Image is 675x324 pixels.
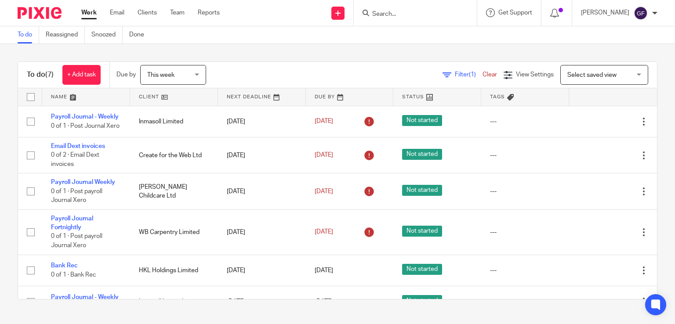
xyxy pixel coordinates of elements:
[51,179,115,185] a: Payroll Journal Weekly
[218,137,306,173] td: [DATE]
[27,70,54,79] h1: To do
[45,71,54,78] span: (7)
[62,65,101,85] a: + Add task
[218,173,306,209] td: [DATE]
[402,264,442,275] span: Not started
[218,286,306,317] td: [DATE]
[18,7,62,19] img: Pixie
[130,255,218,286] td: HKL Holdings Limited
[315,188,333,194] span: [DATE]
[129,26,151,43] a: Done
[51,216,93,230] a: Payroll Journal Fortnightly
[46,26,85,43] a: Reassigned
[634,6,648,20] img: svg%3E
[116,70,136,79] p: Due by
[130,173,218,209] td: [PERSON_NAME] Childcare Ltd
[51,123,120,129] span: 0 of 1 · Post Journal Xero
[483,72,497,78] a: Clear
[315,267,333,274] span: [DATE]
[315,229,333,235] span: [DATE]
[170,8,185,17] a: Team
[402,185,442,196] span: Not started
[51,272,96,278] span: 0 of 1 · Bank Rec
[81,8,97,17] a: Work
[51,114,119,120] a: Payroll Journal - Weekly
[402,115,442,126] span: Not started
[315,119,333,125] span: [DATE]
[130,137,218,173] td: Create for the Web Ltd
[130,209,218,255] td: WB Carpentry Limited
[51,188,102,204] span: 0 of 1 · Post payroll Journal Xero
[91,26,123,43] a: Snoozed
[138,8,157,17] a: Clients
[218,209,306,255] td: [DATE]
[516,72,554,78] span: View Settings
[218,106,306,137] td: [DATE]
[51,152,99,168] span: 0 of 2 · Email Dext invoices
[147,72,174,78] span: This week
[51,143,105,149] a: Email Dext invoices
[490,94,505,99] span: Tags
[51,263,78,269] a: Bank Rec
[490,117,560,126] div: ---
[402,226,442,237] span: Not started
[402,149,442,160] span: Not started
[402,295,442,306] span: Not started
[567,72,617,78] span: Select saved view
[218,255,306,286] td: [DATE]
[110,8,124,17] a: Email
[130,286,218,317] td: Inmasoll Limited
[469,72,476,78] span: (1)
[315,152,333,158] span: [DATE]
[490,266,560,275] div: ---
[315,299,333,305] span: [DATE]
[18,26,39,43] a: To do
[490,297,560,306] div: ---
[490,151,560,160] div: ---
[455,72,483,78] span: Filter
[130,106,218,137] td: Inmasoll Limited
[198,8,220,17] a: Reports
[51,234,102,249] span: 0 of 1 · Post payroll Journal Xero
[490,187,560,196] div: ---
[490,228,560,237] div: ---
[51,294,119,300] a: Payroll Journal - Weekly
